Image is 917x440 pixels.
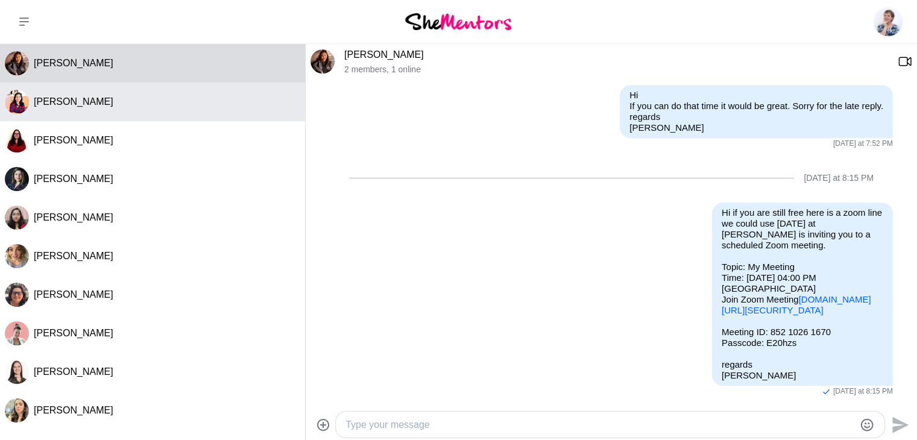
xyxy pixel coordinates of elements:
img: Tracy Travis [874,7,903,36]
span: [PERSON_NAME] [34,366,113,377]
div: Dian Erliasari [310,49,335,74]
div: [DATE] at 8:15 PM [804,173,874,183]
span: [PERSON_NAME] [34,135,113,145]
p: Topic: My Meeting Time: [DATE] 04:00 PM [GEOGRAPHIC_DATA] Join Zoom Meeting [722,262,883,316]
p: Meeting ID: 852 1026 1670 Passcode: E20hzs [722,327,883,348]
img: K [5,283,29,307]
span: [PERSON_NAME] [34,96,113,107]
img: M [5,398,29,423]
div: Neha Saxena [5,206,29,230]
span: [PERSON_NAME] [34,212,113,222]
img: D [5,51,29,75]
div: Kate Yonge [5,283,29,307]
div: Diana Philip [5,90,29,114]
time: 2025-08-20T10:15:38.052Z [833,387,893,397]
time: 2025-08-18T09:52:04.709Z [833,139,893,149]
p: Hi If you can do that time it would be great. Sorry for the late reply. regards [PERSON_NAME] [629,90,883,133]
img: D [5,90,29,114]
div: Lidija McInnes [5,128,29,152]
div: Dian Erliasari [5,51,29,75]
img: N [5,321,29,345]
img: N [5,206,29,230]
img: D [310,49,335,74]
p: regards [PERSON_NAME] [722,359,883,381]
textarea: Type your message [345,418,854,432]
span: [PERSON_NAME] [34,58,113,68]
p: 2 members , 1 online [344,64,888,75]
div: Manisha Taneja [5,398,29,423]
button: Emoji picker [860,418,874,432]
img: M [5,167,29,191]
img: L [5,244,29,268]
img: L [5,128,29,152]
p: Hi if you are still free here is a zoom line we could use [DATE] at [PERSON_NAME] is inviting you... [722,207,883,251]
div: Tahlia Shaw [5,360,29,384]
div: Nikki Paterson [5,321,29,345]
div: Laura Yuile [5,244,29,268]
span: [PERSON_NAME] [34,405,113,415]
a: [DOMAIN_NAME][URL][SECURITY_DATA] [722,294,871,315]
img: She Mentors Logo [405,13,511,30]
button: Send [885,411,912,438]
a: [PERSON_NAME] [344,49,424,60]
span: [PERSON_NAME] [34,289,113,300]
span: [PERSON_NAME] [34,251,113,261]
span: [PERSON_NAME] [34,174,113,184]
img: T [5,360,29,384]
div: Meerah Tauqir [5,167,29,191]
span: [PERSON_NAME] [34,328,113,338]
